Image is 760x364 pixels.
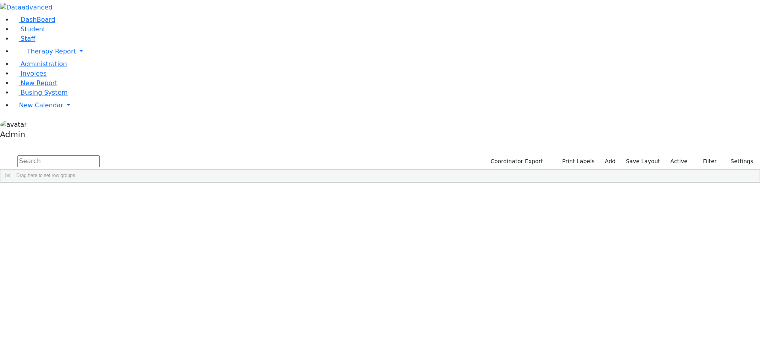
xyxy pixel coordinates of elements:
[19,101,63,109] span: New Calendar
[27,48,76,55] span: Therapy Report
[13,79,57,87] a: New Report
[13,97,760,113] a: New Calendar
[21,25,46,33] span: Student
[720,155,757,168] button: Settings
[17,155,100,167] input: Search
[13,25,46,33] a: Student
[553,155,598,168] button: Print Labels
[21,89,68,96] span: Busing System
[16,173,75,178] span: Drag here to set row groups
[21,35,35,42] span: Staff
[13,44,760,59] a: Therapy Report
[13,70,47,77] a: Invoices
[21,16,55,23] span: DashBoard
[622,155,663,168] button: Save Layout
[13,60,67,68] a: Administration
[13,35,35,42] a: Staff
[667,155,691,168] label: Active
[485,155,547,168] button: Coordinator Export
[693,155,720,168] button: Filter
[21,70,47,77] span: Invoices
[13,89,68,96] a: Busing System
[601,155,619,168] a: Add
[13,16,55,23] a: DashBoard
[21,60,67,68] span: Administration
[21,79,57,87] span: New Report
